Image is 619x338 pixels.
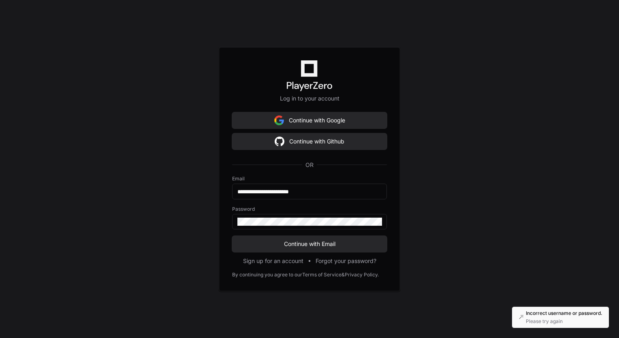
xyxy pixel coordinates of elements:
[232,112,387,128] button: Continue with Google
[232,240,387,248] span: Continue with Email
[526,310,602,317] p: Incorrect username or password.
[232,206,387,212] label: Password
[526,318,602,325] p: Please try again
[345,272,379,278] a: Privacy Policy.
[232,236,387,252] button: Continue with Email
[232,175,387,182] label: Email
[243,257,303,265] button: Sign up for an account
[232,133,387,150] button: Continue with Github
[302,161,317,169] span: OR
[274,112,284,128] img: Sign in with google
[342,272,345,278] div: &
[275,133,284,150] img: Sign in with google
[316,257,376,265] button: Forgot your password?
[232,94,387,103] p: Log in to your account
[232,272,302,278] div: By continuing you agree to our
[302,272,342,278] a: Terms of Service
